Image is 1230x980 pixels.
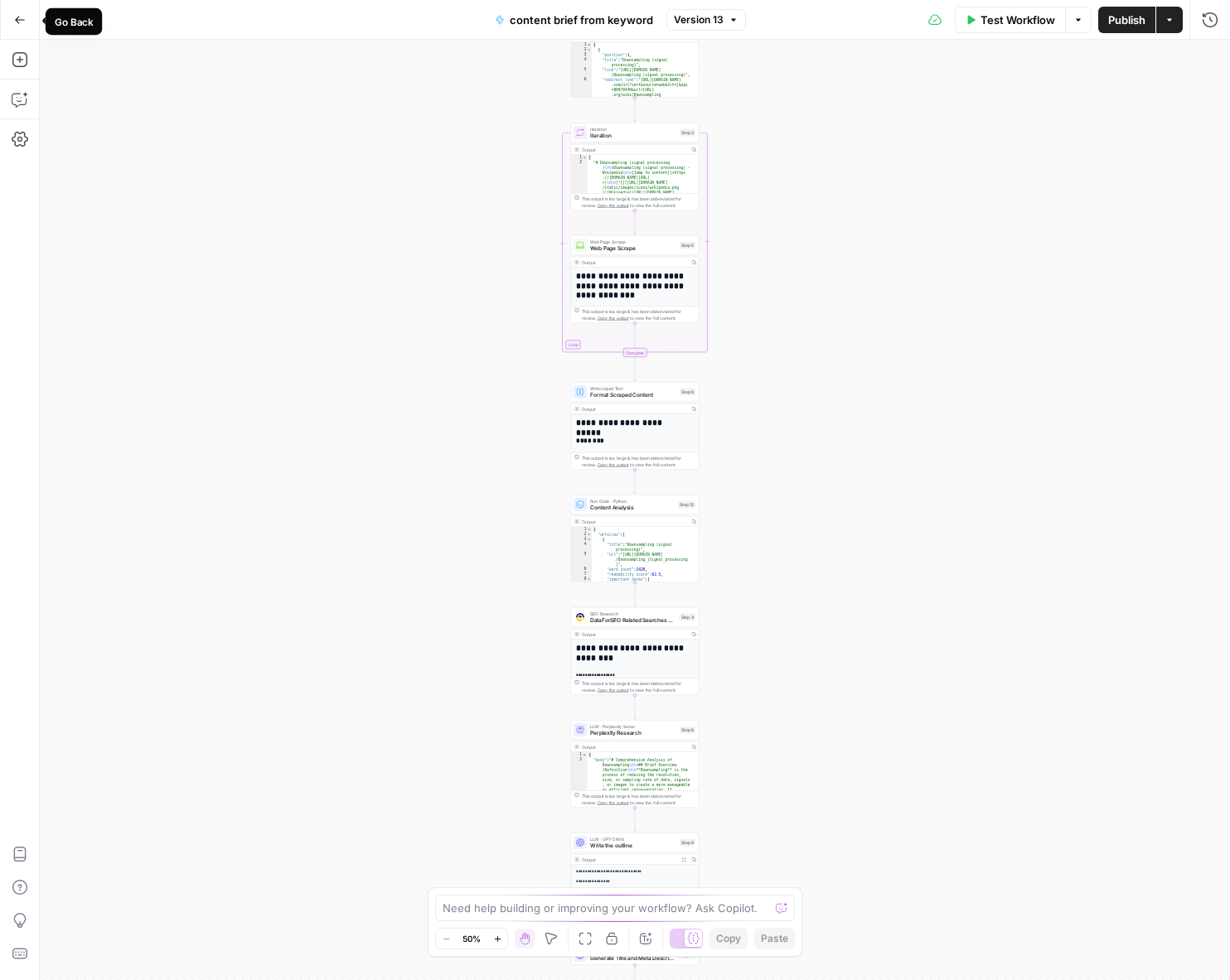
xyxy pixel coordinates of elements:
[634,582,637,606] g: Edge from step_12 to step_4
[571,752,588,757] div: 1
[598,316,629,321] span: Copy the output
[590,611,676,617] span: SEO Research
[571,57,592,67] div: 4
[590,723,676,730] span: LLM · Perplexity Sonar
[571,155,588,160] div: 1
[623,348,647,357] div: Complete
[590,132,676,140] span: Iteration
[590,729,676,737] span: Perplexity Research
[634,357,637,381] g: Edge from step_3-iteration-end to step_6
[485,7,663,33] button: content brief from keyword
[587,537,592,542] span: Toggle code folding, rows 3 through 110
[590,616,676,625] span: DataForSEO Related Searches Finder
[571,527,592,532] div: 1
[571,77,592,112] div: 6
[571,720,700,808] div: LLM · Perplexity SonarPerplexity ResearchStep 8Output{ "body":"# Comprehensive Analysis of Downsa...
[576,613,584,621] img: 9u0p4zbvbrir7uayayktvs1v5eg0
[634,98,637,122] g: Edge from step_2 to step_3
[510,12,653,28] span: content brief from keyword
[634,210,637,234] g: Edge from step_3 to step_5
[582,455,695,468] div: This output is too large & has been abbreviated for review. to view the full content.
[582,308,695,321] div: This output is too large & has been abbreviated for review. to view the full content.
[583,155,588,160] span: Toggle code folding, rows 1 through 3
[981,12,1055,28] span: Test Workflow
[590,954,675,963] span: Generate Title and Meta Description
[598,800,629,805] span: Copy the output
[571,123,700,210] div: LoopIterationIterationStep 3Output[ "# Downsampling (signal processing )\n\nDownsampling (signal ...
[571,577,592,582] div: 8
[680,129,695,137] div: Step 3
[590,498,675,504] span: Run Code · Python
[754,928,795,949] button: Paste
[587,577,592,582] span: Toggle code folding, rows 8 through 109
[680,614,696,621] div: Step 4
[590,504,675,512] span: Content Analysis
[587,42,592,47] span: Toggle code folding, rows 1 through 182
[590,244,676,253] span: Web Page Scrape
[582,631,686,638] div: Output
[582,196,695,209] div: This output is too large & has been abbreviated for review. to view the full content.
[680,839,695,847] div: Step 9
[1108,12,1145,28] span: Publish
[571,42,592,47] div: 1
[582,406,686,413] div: Output
[571,537,592,542] div: 3
[955,7,1065,33] button: Test Workflow
[678,501,695,509] div: Step 12
[587,527,592,532] span: Toggle code folding, rows 1 through 650
[634,695,637,719] g: Edge from step_4 to step_8
[716,931,741,946] span: Copy
[634,808,637,832] g: Edge from step_8 to step_9
[709,928,748,949] button: Copy
[571,582,592,587] div: 9
[582,857,676,863] div: Output
[590,391,676,399] span: Format Scraped Content
[680,242,695,249] div: Step 5
[598,688,629,693] span: Copy the output
[571,567,592,572] div: 6
[583,752,588,757] span: Toggle code folding, rows 1 through 3
[680,727,695,734] div: Step 8
[587,582,592,587] span: Toggle code folding, rows 9 through 13
[590,239,676,245] span: Web Page Scrape
[571,67,592,77] div: 5
[590,385,676,392] span: Write Liquid Text
[571,10,700,98] div: Output[ { "position":1, "title":"Downsampling (signal processing)", "link":"[URL][DOMAIN_NAME] /D...
[571,542,592,552] div: 4
[582,259,686,266] div: Output
[582,793,695,806] div: This output is too large & has been abbreviated for review. to view the full content.
[582,680,695,693] div: This output is too large & has been abbreviated for review. to view the full content.
[571,572,592,577] div: 7
[571,52,592,57] div: 3
[634,470,637,494] g: Edge from step_6 to step_12
[582,519,686,525] div: Output
[582,147,686,153] div: Output
[666,9,746,31] button: Version 13
[598,203,629,208] span: Copy the output
[680,389,695,396] div: Step 6
[571,552,592,567] div: 5
[1098,7,1155,33] button: Publish
[587,532,592,537] span: Toggle code folding, rows 2 through 543
[571,495,700,582] div: Run Code · PythonContent AnalysisStep 12Output{ "articles":[ { "title":"Downsampling (signal proc...
[54,14,93,29] div: Go Back
[590,842,676,850] span: Write the outline
[590,836,676,842] span: LLM · GPT-5 Mini
[674,12,724,27] span: Version 13
[761,931,788,946] span: Paste
[571,532,592,537] div: 2
[571,47,592,52] div: 2
[462,932,481,945] span: 50%
[590,126,676,133] span: Iteration
[571,348,700,357] div: Complete
[587,47,592,52] span: Toggle code folding, rows 2 through 30
[582,744,686,751] div: Output
[598,462,629,467] span: Copy the output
